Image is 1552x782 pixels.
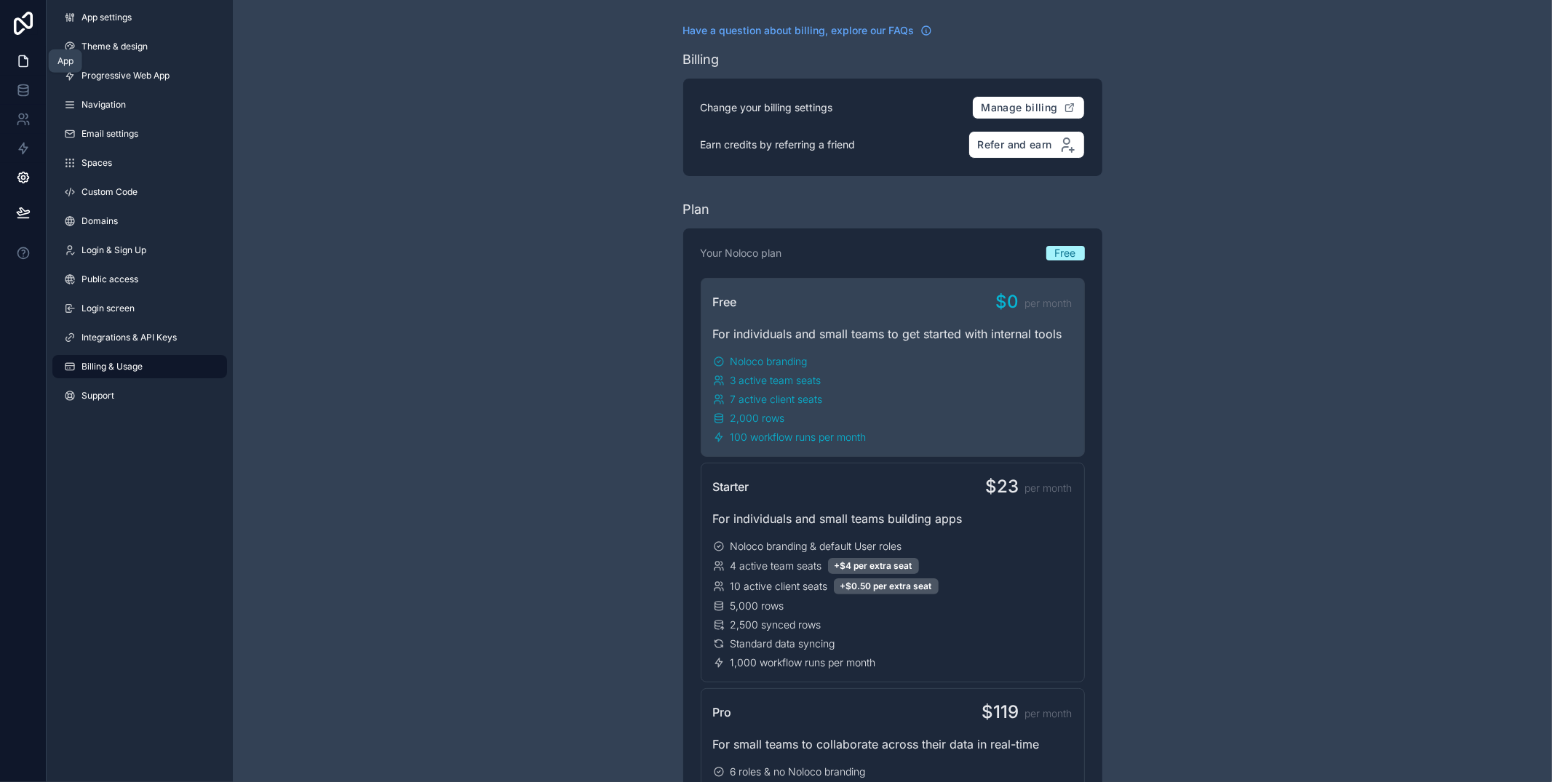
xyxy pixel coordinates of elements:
a: Navigation [52,93,227,116]
div: For small teams to collaborate across their data in real-time [713,735,1073,753]
span: Free [713,293,737,311]
span: 2,000 rows [731,411,785,426]
button: Manage billing [972,96,1085,119]
a: Login & Sign Up [52,239,227,262]
a: App settings [52,6,227,29]
span: Navigation [81,99,126,111]
div: For individuals and small teams to get started with internal tools [713,325,1073,343]
span: Have a question about billing, explore our FAQs [683,23,915,38]
span: 10 active client seats [731,579,828,594]
span: 7 active client seats [731,392,823,407]
span: Custom Code [81,186,138,198]
a: Progressive Web App [52,64,227,87]
span: Noloco branding [731,354,808,369]
a: Spaces [52,151,227,175]
span: 6 roles & no Noloco branding [731,765,866,779]
button: Refer and earn [968,131,1085,159]
span: per month [1025,481,1073,495]
div: App [57,55,73,67]
span: Theme & design [81,41,148,52]
a: Billing & Usage [52,355,227,378]
a: Login screen [52,297,227,320]
span: 4 active team seats [731,559,822,573]
span: Support [81,390,114,402]
a: Support [52,384,227,407]
a: Integrations & API Keys [52,326,227,349]
a: Custom Code [52,180,227,204]
span: Login screen [81,303,135,314]
span: 1,000 workflow runs per month [731,655,876,670]
span: Noloco branding & default User roles [731,539,902,554]
span: Spaces [81,157,112,169]
div: Billing [683,49,720,70]
span: 3 active team seats [731,373,821,388]
span: Email settings [81,128,138,140]
a: Theme & design [52,35,227,58]
a: Public access [52,268,227,291]
span: per month [1025,706,1073,721]
span: Login & Sign Up [81,244,146,256]
span: 2,500 synced rows [731,618,821,632]
div: +$4 per extra seat [828,558,919,574]
a: Email settings [52,122,227,145]
span: Progressive Web App [81,70,170,81]
span: Integrations & API Keys [81,332,177,343]
span: $119 [982,701,1019,724]
a: Have a question about billing, explore our FAQs [683,23,932,38]
span: Manage billing [982,101,1058,114]
div: Plan [683,199,710,220]
span: 100 workflow runs per month [731,430,867,444]
span: Public access [81,274,138,285]
span: Standard data syncing [731,637,835,651]
p: Change your billing settings [701,100,833,115]
span: $0 [996,290,1019,314]
span: Domains [81,215,118,227]
span: $23 [986,475,1019,498]
span: Billing & Usage [81,361,143,372]
div: For individuals and small teams building apps [713,510,1073,527]
span: App settings [81,12,132,23]
div: +$0.50 per extra seat [834,578,939,594]
span: Refer and earn [978,138,1052,151]
span: per month [1025,296,1073,311]
span: Pro [713,703,732,721]
span: 5,000 rows [731,599,784,613]
p: Earn credits by referring a friend [701,137,856,152]
p: Your Noloco plan [701,246,782,260]
span: Starter [713,478,749,495]
span: Free [1055,246,1076,260]
a: Domains [52,210,227,233]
